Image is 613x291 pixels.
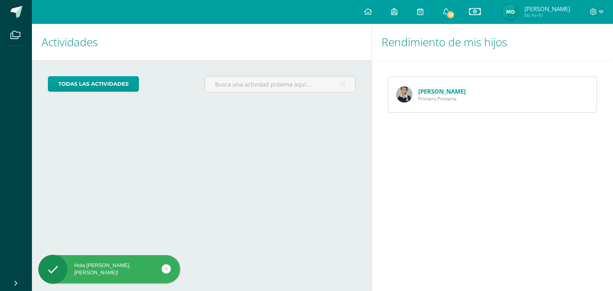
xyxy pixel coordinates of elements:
img: f23bf31ad5ccb5a355ccd4d2a8684d44.png [396,87,412,102]
span: [PERSON_NAME] [524,5,570,13]
span: Primero Primaria [418,95,466,102]
span: Mi Perfil [524,12,570,19]
h1: Rendimiento de mis hijos [382,24,603,60]
img: 77a9f86a82e1d166c5c7efe5fdc5dd47.png [502,4,518,20]
a: [PERSON_NAME] [418,87,466,95]
div: Hola [PERSON_NAME], [PERSON_NAME]! [38,262,180,276]
span: 19 [446,10,455,19]
input: Busca una actividad próxima aquí... [205,77,355,92]
h1: Actividades [42,24,362,60]
a: todas las Actividades [48,76,139,92]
